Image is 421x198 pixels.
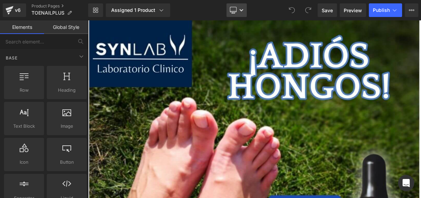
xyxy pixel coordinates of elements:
[344,7,362,14] span: Preview
[398,175,414,191] div: Open Intercom Messenger
[340,3,366,17] a: Preview
[405,3,418,17] button: More
[14,6,22,15] div: v6
[285,3,299,17] button: Undo
[49,159,85,166] span: Button
[301,3,315,17] button: Redo
[32,10,64,16] span: TOENAILPLUS
[5,55,18,61] span: Base
[369,3,402,17] button: Publish
[6,159,42,166] span: Icon
[49,87,85,94] span: Heading
[88,3,103,17] a: New Library
[6,87,42,94] span: Row
[6,123,42,130] span: Text Block
[322,7,333,14] span: Save
[49,123,85,130] span: Image
[44,20,88,34] a: Global Style
[32,3,88,9] a: Product Pages
[373,7,390,13] span: Publish
[3,3,26,17] a: v6
[111,7,165,14] div: Assigned 1 Product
